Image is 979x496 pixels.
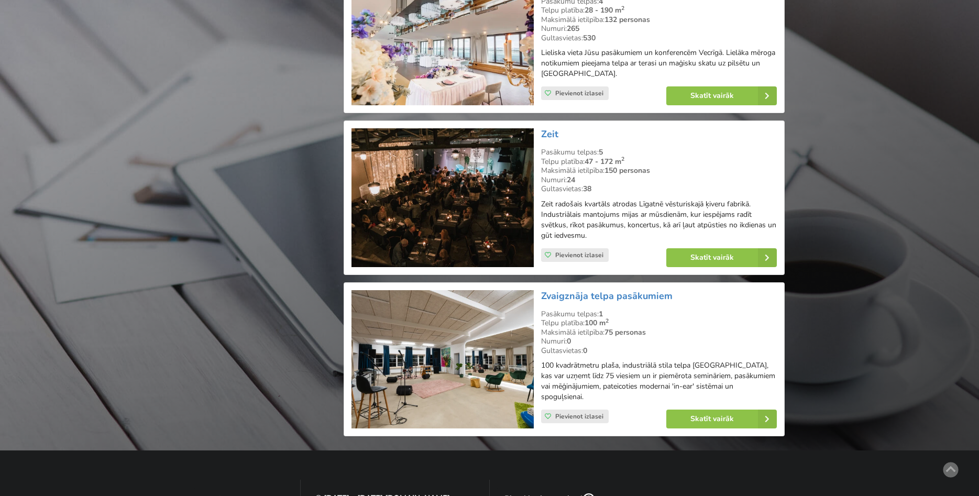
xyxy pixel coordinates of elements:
a: Skatīt vairāk [666,86,777,105]
strong: 47 - 172 m [585,157,624,167]
img: Industriālā stila telpa | Līgatne | Zeit [351,128,533,267]
div: Telpu platība: [541,6,777,15]
div: Numuri: [541,24,777,34]
strong: 75 personas [604,327,646,337]
span: Pievienot izlasei [555,251,603,259]
sup: 2 [606,317,609,325]
a: Skatīt vairāk [666,248,777,267]
a: Skatīt vairāk [666,410,777,428]
div: Pasākumu telpas: [541,148,777,157]
strong: 150 personas [604,166,650,175]
div: Maksimālā ietilpība: [541,328,777,337]
strong: 5 [599,147,603,157]
strong: 100 m [585,318,609,328]
div: Gultasvietas: [541,346,777,356]
div: Maksimālā ietilpība: [541,15,777,25]
strong: 0 [567,336,571,346]
strong: 24 [567,175,575,185]
strong: 1 [599,309,603,319]
strong: 132 personas [604,15,650,25]
a: Zeit [541,128,558,140]
span: Pievienot izlasei [555,412,603,421]
strong: 530 [583,33,596,43]
sup: 2 [621,4,624,12]
strong: 265 [567,24,579,34]
div: Pasākumu telpas: [541,310,777,319]
a: Zvaigznāja telpa pasākumiem [541,290,673,302]
div: Telpu platība: [541,157,777,167]
div: Gultasvietas: [541,34,777,43]
div: Maksimālā ietilpība: [541,166,777,175]
div: Numuri: [541,175,777,185]
p: Lieliska vieta Jūsu pasākumiem un konferencēm Vecrīgā. Lielāka mēroga notikumiem pieejama telpa a... [541,48,777,79]
p: Zeit radošais kvartāls atrodas Līgatnē vēsturiskajā ķiveru fabrikā. Industriālais mantojums mijas... [541,199,777,241]
p: 100 kvadrātmetru plaša, industriālā stila telpa [GEOGRAPHIC_DATA], kas var uzņemt līdz 75 viesiem... [541,360,777,402]
img: Industriālā stila telpa | Rīga | Zvaigznāja telpa pasākumiem [351,290,533,429]
sup: 2 [621,155,624,163]
strong: 0 [583,346,587,356]
span: Pievienot izlasei [555,89,603,97]
div: Telpu platība: [541,318,777,328]
div: Gultasvietas: [541,184,777,194]
strong: 38 [583,184,591,194]
div: Numuri: [541,337,777,346]
strong: 28 - 190 m [585,5,624,15]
